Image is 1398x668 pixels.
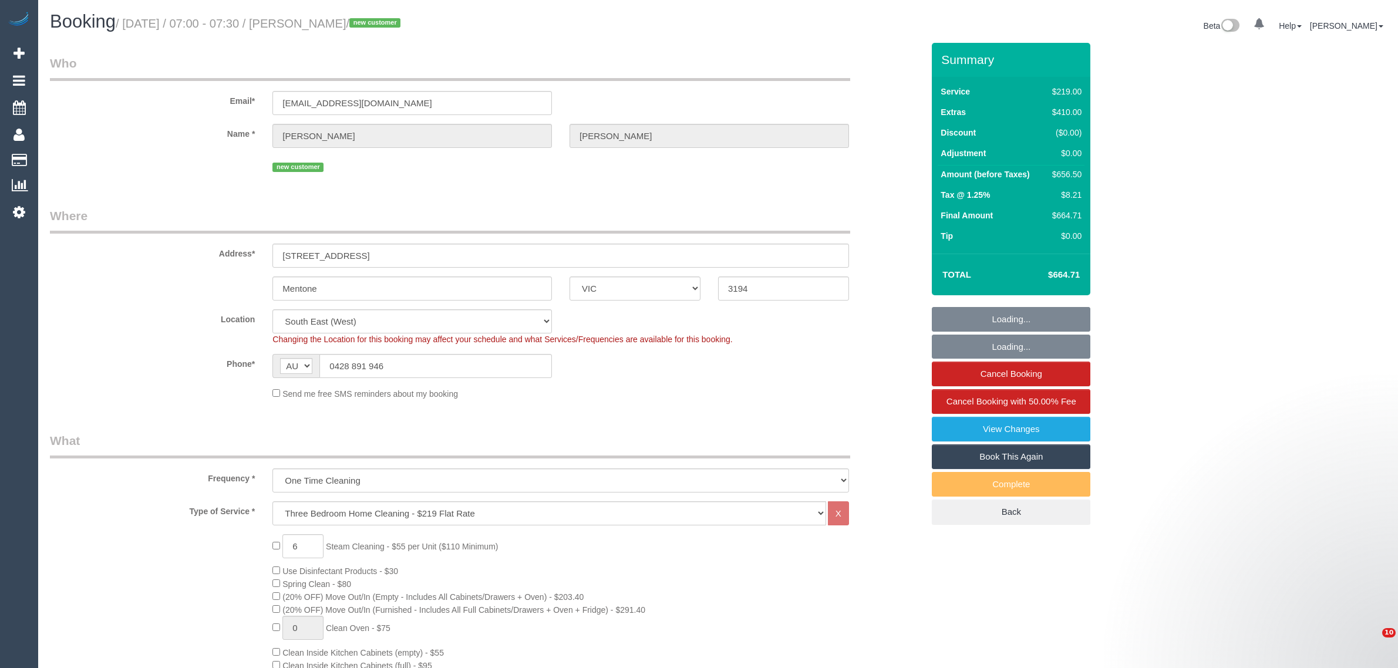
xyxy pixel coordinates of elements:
input: Last Name* [570,124,849,148]
div: $219.00 [1047,86,1082,97]
span: Send me free SMS reminders about my booking [282,389,458,399]
span: (20% OFF) Move Out/In (Empty - Includes All Cabinets/Drawers + Oven) - $203.40 [282,592,584,602]
input: Phone* [319,354,552,378]
span: new customer [349,18,400,28]
a: Cancel Booking with 50.00% Fee [932,389,1090,414]
input: Email* [272,91,552,115]
span: Booking [50,11,116,32]
img: Automaid Logo [7,12,31,28]
span: Clean Inside Kitchen Cabinets (empty) - $55 [282,648,444,657]
span: (20% OFF) Move Out/In (Furnished - Includes All Full Cabinets/Drawers + Oven + Fridge) - $291.40 [282,605,645,615]
legend: Who [50,55,850,81]
label: Phone* [41,354,264,370]
label: Address* [41,244,264,259]
label: Tip [941,230,953,242]
small: / [DATE] / 07:00 - 07:30 / [PERSON_NAME] [116,17,404,30]
a: [PERSON_NAME] [1310,21,1383,31]
strong: Total [942,269,971,279]
label: Name * [41,124,264,140]
iframe: Intercom live chat [1358,628,1386,656]
span: Changing the Location for this booking may affect your schedule and what Services/Frequencies are... [272,335,732,344]
label: Extras [941,106,966,118]
label: Adjustment [941,147,986,159]
div: $656.50 [1047,168,1082,180]
input: Suburb* [272,276,552,301]
input: Post Code* [718,276,849,301]
legend: Where [50,207,850,234]
span: Use Disinfectant Products - $30 [282,566,398,576]
span: Steam Cleaning - $55 per Unit ($110 Minimum) [326,542,498,551]
label: Email* [41,91,264,107]
label: Amount (before Taxes) [941,168,1029,180]
div: $0.00 [1047,230,1082,242]
a: Beta [1204,21,1240,31]
input: First Name* [272,124,552,148]
img: New interface [1220,19,1239,34]
a: Cancel Booking [932,362,1090,386]
label: Final Amount [941,210,993,221]
a: Back [932,500,1090,524]
label: Location [41,309,264,325]
a: View Changes [932,417,1090,441]
span: Spring Clean - $80 [282,579,351,589]
span: 10 [1382,628,1396,637]
div: $0.00 [1047,147,1082,159]
div: $664.71 [1047,210,1082,221]
a: Book This Again [932,444,1090,469]
span: Clean Oven - $75 [326,623,390,633]
span: new customer [272,163,324,172]
a: Help [1279,21,1302,31]
h3: Summary [941,53,1084,66]
span: Cancel Booking with 50.00% Fee [946,396,1076,406]
label: Service [941,86,970,97]
legend: What [50,432,850,458]
label: Discount [941,127,976,139]
span: / [346,17,405,30]
label: Frequency * [41,468,264,484]
div: $8.21 [1047,189,1082,201]
label: Tax @ 1.25% [941,189,990,201]
h4: $664.71 [1013,270,1080,280]
label: Type of Service * [41,501,264,517]
div: $410.00 [1047,106,1082,118]
div: ($0.00) [1047,127,1082,139]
